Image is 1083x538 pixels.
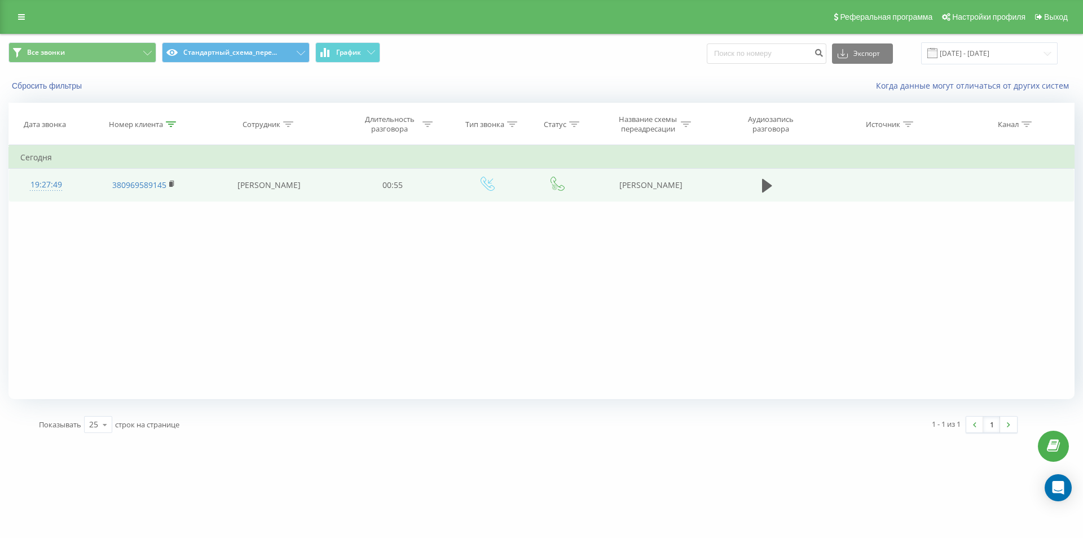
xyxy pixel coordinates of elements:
[315,42,380,63] button: График
[544,120,566,129] div: Статус
[840,12,932,21] span: Реферальная программа
[932,418,961,430] div: 1 - 1 из 1
[590,169,711,202] td: [PERSON_NAME]
[876,80,1075,91] a: Когда данные могут отличаться от других систем
[204,169,334,202] td: [PERSON_NAME]
[707,43,826,64] input: Поиск по номеру
[998,120,1019,129] div: Канал
[115,419,179,430] span: строк на странице
[8,42,156,63] button: Все звонки
[109,120,163,129] div: Номер клиента
[866,120,900,129] div: Источник
[112,180,166,190] a: 380969589145
[20,174,72,196] div: 19:27:49
[832,43,893,64] button: Экспорт
[8,81,87,91] button: Сбросить фильтры
[359,115,420,134] div: Длительность разговора
[983,417,1000,432] a: 1
[336,49,361,56] span: График
[1045,474,1072,501] div: Open Intercom Messenger
[162,42,310,63] button: Стандартный_схема_пере...
[618,115,678,134] div: Название схемы переадресации
[9,146,1075,169] td: Сегодня
[89,419,98,430] div: 25
[465,120,504,129] div: Тип звонка
[27,48,65,57] span: Все звонки
[1044,12,1068,21] span: Выход
[334,169,451,202] td: 00:55
[952,12,1025,21] span: Настройки профиля
[24,120,66,129] div: Дата звонка
[734,115,807,134] div: Аудиозапись разговора
[39,419,81,430] span: Показывать
[243,120,280,129] div: Сотрудник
